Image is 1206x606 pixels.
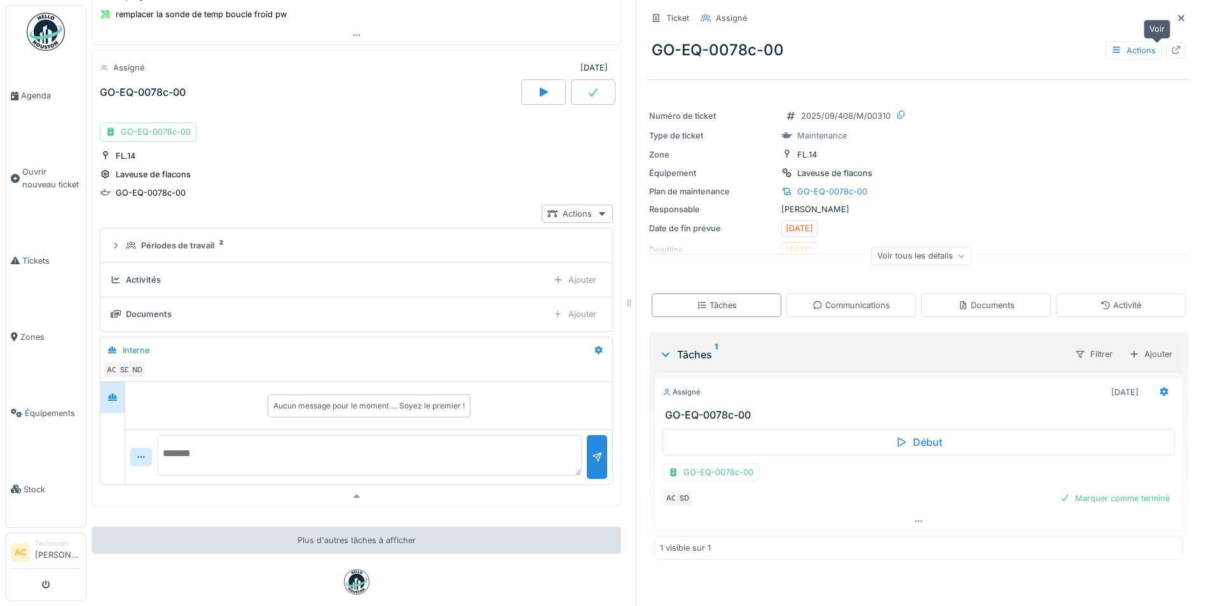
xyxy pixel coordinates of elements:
div: Activités [126,274,161,286]
div: GO-EQ-0078c-00 [797,185,867,198]
div: AC [103,361,121,379]
div: GO-EQ-0078c-00 [647,34,1191,67]
div: Technicien [35,539,81,548]
a: Zones [6,299,86,375]
div: Tâches [697,299,737,311]
div: Ajouter [1123,345,1178,363]
div: AC [662,489,680,507]
div: 1 visible sur 1 [660,542,711,554]
div: Maintenance [797,130,847,142]
div: remplacer la sonde de temp boucle froid pw [116,8,287,20]
a: Équipements [6,375,86,451]
img: Badge_color-CXgf-gQk.svg [27,13,65,51]
a: Tickets [6,222,86,299]
span: Équipements [25,407,81,419]
div: Tâches [659,347,1064,362]
a: Stock [6,451,86,527]
div: Voir tous les détails [872,246,971,265]
h3: GO-EQ-0078c-00 [665,409,1177,421]
div: Actions [1106,41,1161,60]
summary: ActivitésAjouter [106,268,607,292]
span: Tickets [22,255,81,267]
div: GO-EQ-0078c-00 [116,187,186,199]
li: [PERSON_NAME] [35,539,81,566]
div: Responsable [649,203,776,215]
div: [DATE] [1111,386,1139,398]
div: Aucun message pour le moment … Soyez le premier ! [273,400,465,412]
div: [PERSON_NAME] [649,203,1188,215]
div: Laveuse de flacons [797,167,872,179]
div: GO-EQ-0078c-00 [662,463,759,481]
div: Communications [812,299,890,311]
div: 2025/09/408/M/00310 [801,110,891,122]
div: FL.14 [116,150,135,162]
div: Documents [126,308,172,320]
div: Filtrer [1069,345,1118,363]
span: Zones [20,331,81,343]
div: SD [675,489,693,507]
img: badge-BVDL4wpA.svg [344,569,369,595]
div: Actions [542,205,613,223]
div: Ajouter [547,271,602,289]
div: Ajouter [547,305,602,323]
li: AC [11,543,30,562]
div: Plan de maintenance [649,185,776,198]
div: Documents [958,299,1015,311]
div: Assigné [662,387,701,398]
div: Interne [123,344,149,356]
div: Ticket [666,12,689,24]
div: Laveuse de flacons [116,168,191,180]
div: Périodes de travail [141,239,214,252]
div: Plus d'autres tâches à afficher [92,527,621,554]
div: Voir [1144,20,1170,38]
div: Activité [1100,299,1141,311]
div: [DATE] [786,222,813,234]
div: Assigné [113,62,144,74]
div: GO-EQ-0078c-00 [100,86,186,98]
div: Date de fin prévue [649,222,776,234]
div: Zone [649,149,776,161]
div: Assigné [716,12,747,24]
span: Ouvrir nouveau ticket [22,166,81,190]
div: GO-EQ-0078c-00 [100,123,196,141]
summary: Périodes de travail2 [106,234,607,257]
div: Numéro de ticket [649,110,776,122]
div: FL.14 [797,149,817,161]
div: ND [128,361,146,379]
a: Ouvrir nouveau ticket [6,134,86,222]
div: Équipement [649,167,776,179]
sup: 1 [715,347,718,362]
div: Marquer comme terminé [1055,490,1175,507]
a: Agenda [6,58,86,134]
div: [DATE] [580,62,608,74]
span: Stock [24,483,81,495]
div: Type de ticket [649,130,776,142]
summary: DocumentsAjouter [106,302,607,326]
a: AC Technicien[PERSON_NAME] [11,539,81,569]
div: SD [116,361,134,379]
span: Agenda [21,90,81,102]
div: Début [662,429,1175,455]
